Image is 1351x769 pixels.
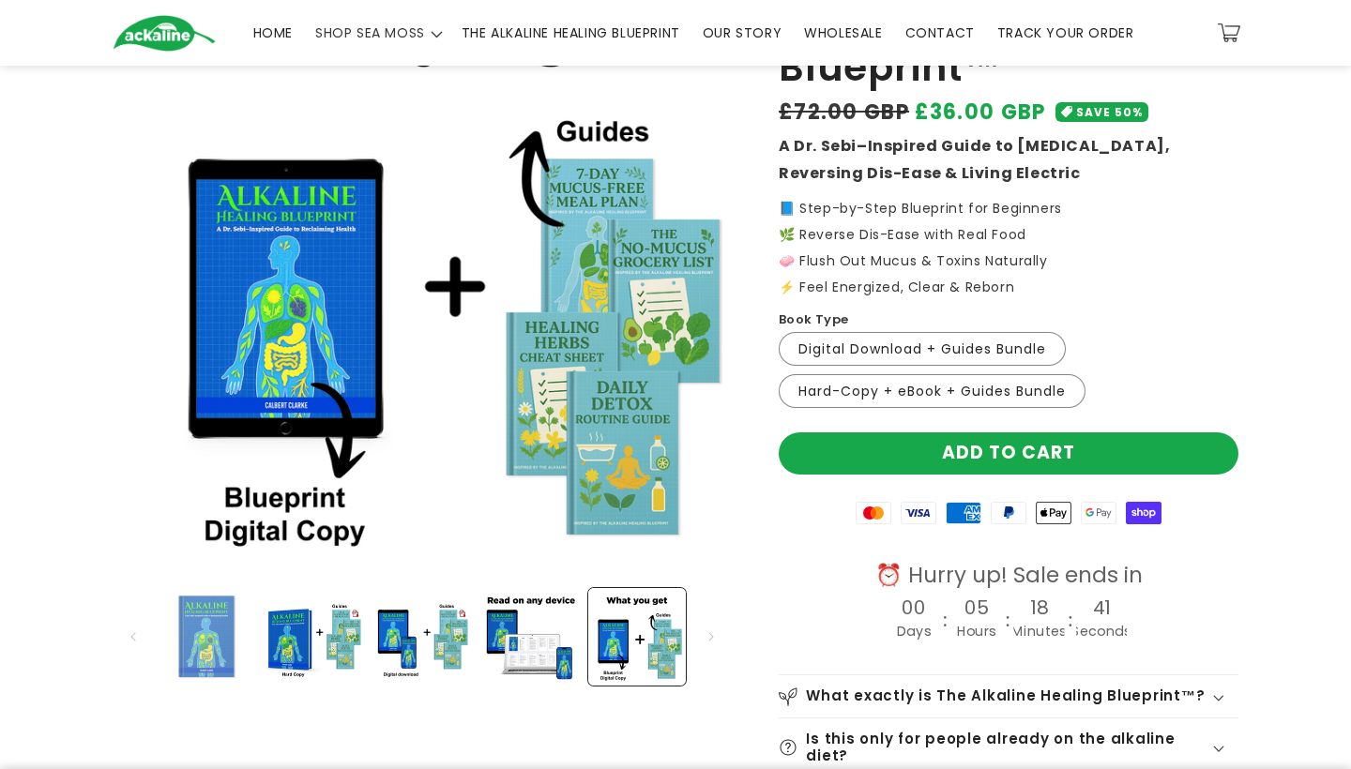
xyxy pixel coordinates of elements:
[159,588,256,686] button: Load image 1 in gallery view
[373,588,471,686] button: Load image 3 in gallery view
[779,432,1238,475] button: Add to cart
[1069,601,1075,641] div: :
[957,618,996,645] div: Hours
[965,597,990,618] h4: 05
[1031,597,1049,618] h4: 18
[793,13,893,53] a: WHOLESALE
[806,687,1205,705] h2: What exactly is The Alkaline Healing Blueprint™?
[897,618,932,645] div: Days
[779,675,1238,717] summary: What exactly is The Alkaline Healing Blueprint™?
[779,135,1170,184] strong: A Dr. Sebi–Inspired Guide to [MEDICAL_DATA], Reversing Dis-Ease & Living Electric
[480,588,578,686] button: Load image 4 in gallery view
[1094,597,1112,618] h4: 41
[1072,618,1132,645] div: Seconds
[1076,102,1143,122] span: SAVE 50%
[943,601,949,641] div: :
[779,202,1238,294] p: 📘 Step-by-Step Blueprint for Beginners 🌿 Reverse Dis-Ease with Real Food 🧼 Flush Out Mucus & Toxi...
[450,13,691,53] a: THE ALKALINE HEALING BLUEPRINT
[779,97,909,128] s: £72.00 GBP
[242,13,304,53] a: HOME
[253,24,293,41] span: HOME
[986,13,1146,53] a: TRACK YOUR ORDER
[703,24,782,41] span: OUR STORY
[915,97,1046,128] span: £36.00 GBP
[779,310,849,329] label: Book Type
[894,13,986,53] a: CONTACT
[779,374,1085,408] label: Hard-Copy + eBook + Guides Bundle
[315,24,425,41] span: SHOP SEA MOSS
[113,15,216,52] img: Ackaline
[1006,601,1012,641] div: :
[804,24,882,41] span: WHOLESALE
[113,616,154,657] button: Slide left
[1012,618,1067,645] div: Minutes
[588,588,686,686] button: Load image 5 in gallery view
[905,24,975,41] span: CONTACT
[903,597,927,618] h4: 00
[806,731,1209,765] h2: Is this only for people already on the alkaline diet?
[266,588,363,686] button: Load image 2 in gallery view
[997,24,1134,41] span: TRACK YOUR ORDER
[691,13,793,53] a: OUR STORY
[691,616,732,657] button: Slide right
[304,13,450,53] summary: SHOP SEA MOSS
[842,562,1176,590] div: ⏰ Hurry up! Sale ends in
[779,332,1066,366] label: Digital Download + Guides Bundle
[462,24,680,41] span: THE ALKALINE HEALING BLUEPRINT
